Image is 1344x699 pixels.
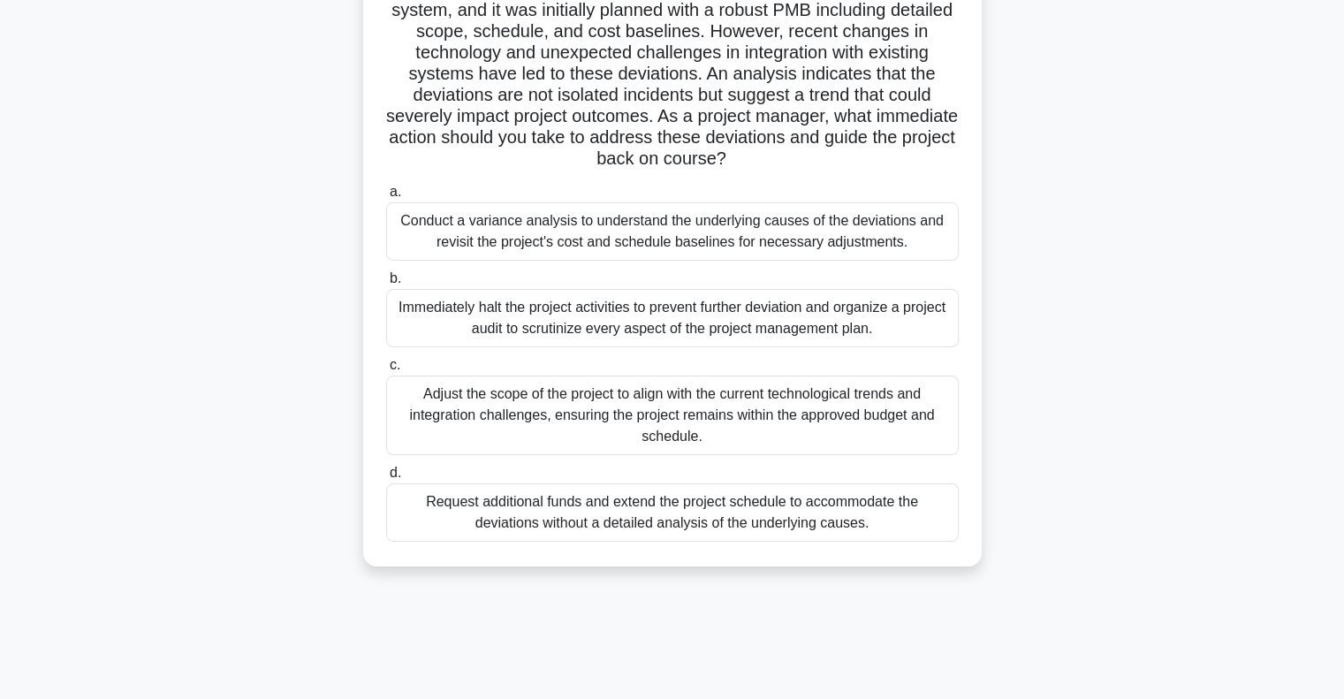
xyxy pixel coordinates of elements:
span: c. [390,357,400,372]
div: Immediately halt the project activities to prevent further deviation and organize a project audit... [386,289,959,347]
div: Adjust the scope of the project to align with the current technological trends and integration ch... [386,376,959,455]
span: b. [390,270,401,285]
div: Request additional funds and extend the project schedule to accommodate the deviations without a ... [386,483,959,542]
span: d. [390,465,401,480]
span: a. [390,184,401,199]
div: Conduct a variance analysis to understand the underlying causes of the deviations and revisit the... [386,202,959,261]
